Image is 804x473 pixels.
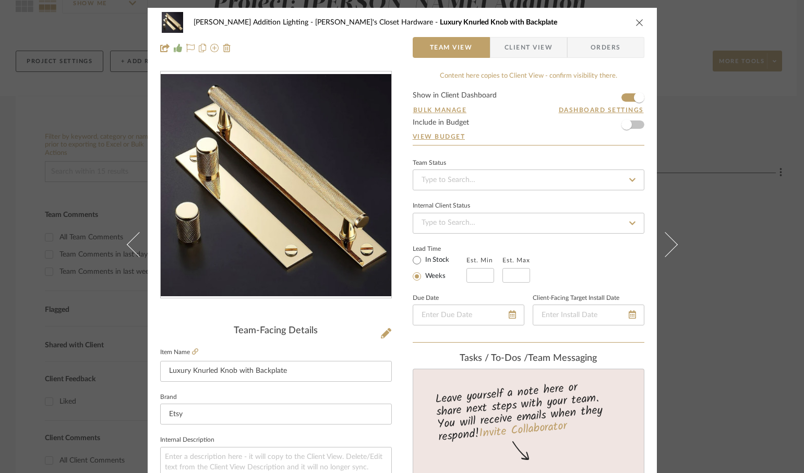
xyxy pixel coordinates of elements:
label: Due Date [413,296,439,301]
mat-radio-group: Select item type [413,253,466,283]
span: Luxury Knurled Knob with Backplate [440,19,557,26]
input: Enter Due Date [413,305,524,325]
input: Enter Install Date [533,305,644,325]
label: Est. Min [466,257,493,264]
a: Invite Collaborator [478,417,567,443]
img: 257579e3-dd45-468d-85fb-bb90ad8eb435_436x436.jpg [161,74,391,296]
label: Lead Time [413,244,466,253]
label: Client-Facing Target Install Date [533,296,619,301]
div: Internal Client Status [413,203,470,209]
button: close [635,18,644,27]
img: Remove from project [223,44,231,52]
span: Team View [430,37,473,58]
span: [PERSON_NAME] Addition Lighting [194,19,315,26]
input: Enter Item Name [160,361,392,382]
label: Weeks [423,272,446,281]
a: View Budget [413,132,644,141]
input: Enter Brand [160,404,392,425]
span: [PERSON_NAME]'s Closet Hardware [315,19,440,26]
img: 257579e3-dd45-468d-85fb-bb90ad8eb435_48x40.jpg [160,12,185,33]
input: Type to Search… [413,213,644,234]
label: Internal Description [160,438,214,443]
label: Brand [160,395,177,400]
div: 0 [161,74,391,296]
span: Client View [505,37,553,58]
div: Team-Facing Details [160,325,392,337]
input: Type to Search… [413,169,644,190]
label: Est. Max [502,257,530,264]
div: team Messaging [413,353,644,365]
div: Content here copies to Client View - confirm visibility there. [413,71,644,81]
button: Bulk Manage [413,105,467,115]
label: In Stock [423,256,449,265]
div: Team Status [413,161,446,166]
span: Tasks / To-Dos / [460,354,528,363]
div: Leave yourself a note here or share next steps with your team. You will receive emails when they ... [411,376,645,446]
span: Orders [579,37,632,58]
label: Item Name [160,348,198,357]
button: Dashboard Settings [558,105,644,115]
